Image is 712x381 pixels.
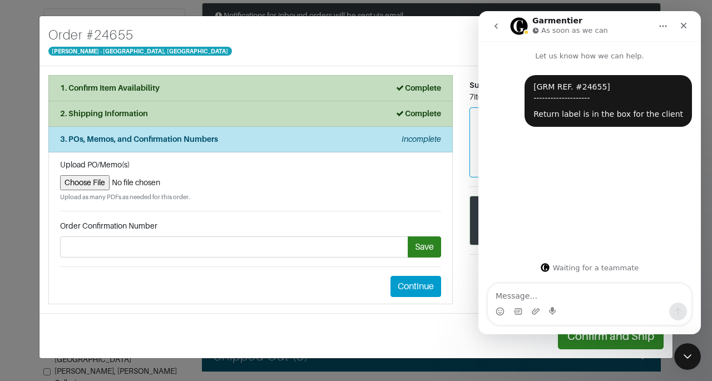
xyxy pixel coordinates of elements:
button: Confirm and Ship [558,323,664,349]
button: Ask Garmentier About This Order [469,264,664,281]
strong: 1. Confirm Item Availability [60,83,160,92]
strong: 2. Shipping Information [60,109,148,118]
h4: Order # 24655 [48,25,232,45]
strong: Complete [395,83,441,92]
button: Continue [390,276,441,297]
button: Save [408,236,441,258]
div: Garmentier will confirm any adjustments with the Stylist and contact you when the order is ready ... [469,196,664,245]
strong: 3. POs, Memos, and Confirmation Numbers [60,135,218,144]
em: Incomplete [402,135,441,144]
iframe: Intercom live chat [478,11,701,334]
strong: Complete [395,109,441,118]
label: Upload PO/Memo(s) [60,159,130,171]
div: 7 items [469,91,664,103]
label: Order Confirmation Number [60,220,157,232]
small: Upload as many PDFs as needed for this order. [60,192,441,202]
iframe: Intercom live chat [674,343,701,370]
span: [PERSON_NAME] - [GEOGRAPHIC_DATA], [GEOGRAPHIC_DATA] [48,47,232,56]
div: Summary [469,80,664,91]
